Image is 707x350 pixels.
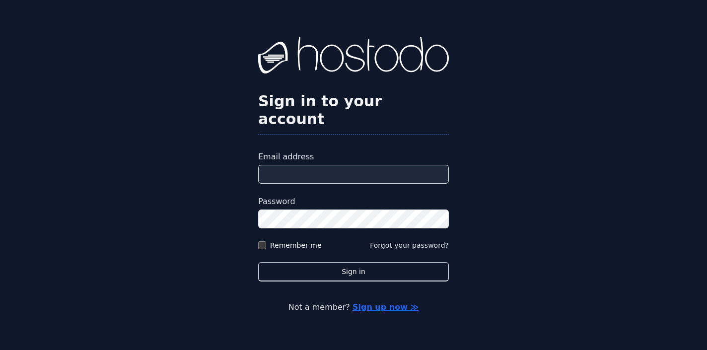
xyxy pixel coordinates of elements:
img: Hostodo [258,37,449,76]
label: Password [258,196,449,208]
button: Sign in [258,262,449,281]
label: Remember me [270,240,322,250]
a: Sign up now ≫ [353,302,419,312]
h2: Sign in to your account [258,92,449,128]
button: Forgot your password? [370,240,449,250]
label: Email address [258,151,449,163]
p: Not a member? [48,301,659,313]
